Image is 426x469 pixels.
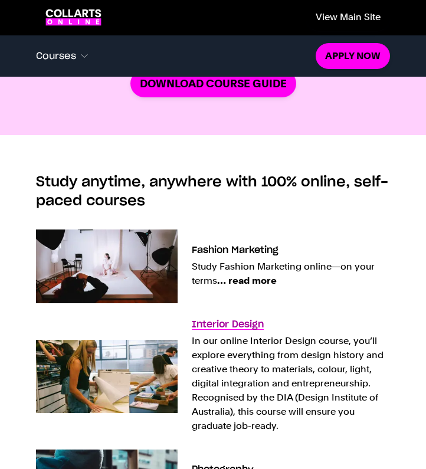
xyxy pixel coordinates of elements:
[306,4,390,31] a: View main site
[36,229,389,303] a: Fashion Marketing Study Fashion Marketing online—on your terms… read more
[316,43,390,70] a: Apply now
[192,245,278,255] h3: Fashion Marketing
[36,317,389,435] a: Interior Design In our online Interior Design course, you’ll explore everything from design histo...
[192,260,390,288] p: Study Fashion Marketing online—on your terms
[36,173,389,211] h2: Study anytime, anywhere with 100% online, self-paced courses
[192,334,390,433] p: In our online Interior Design course, you’ll explore everything from design history and creative ...
[36,44,315,68] button: Courses
[130,70,296,97] a: Download Course Guide
[217,275,277,286] span: … read more
[192,320,264,329] h3: Interior Design
[36,51,76,61] span: Courses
